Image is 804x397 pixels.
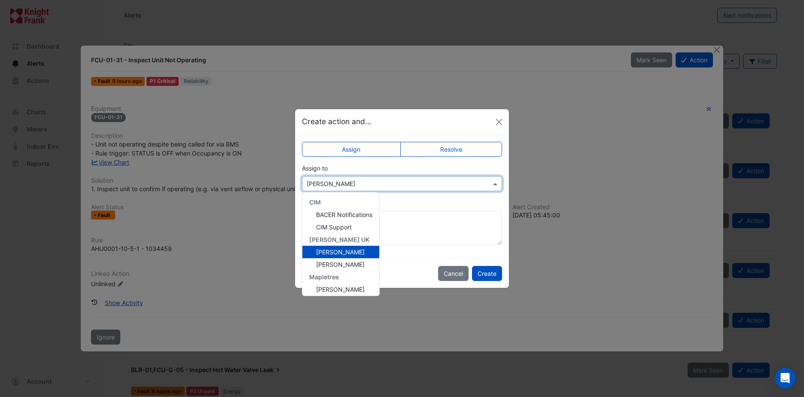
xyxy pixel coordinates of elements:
[316,248,365,256] span: [PERSON_NAME]
[438,266,469,281] button: Cancel
[302,116,372,127] h5: Create action and...
[400,142,502,157] label: Resolve
[775,368,795,388] div: Open Intercom Messenger
[316,286,365,293] span: [PERSON_NAME]
[302,142,401,157] label: Assign
[316,211,372,218] span: BACER Notifications
[309,236,369,243] span: [PERSON_NAME] UK
[309,198,321,206] span: CIM
[302,192,379,296] div: Options List
[316,261,365,268] span: [PERSON_NAME]
[309,273,339,281] span: Mapletree
[316,223,352,231] span: CIM Support
[493,116,506,128] button: Close
[472,266,502,281] button: Create
[302,164,328,173] label: Assign to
